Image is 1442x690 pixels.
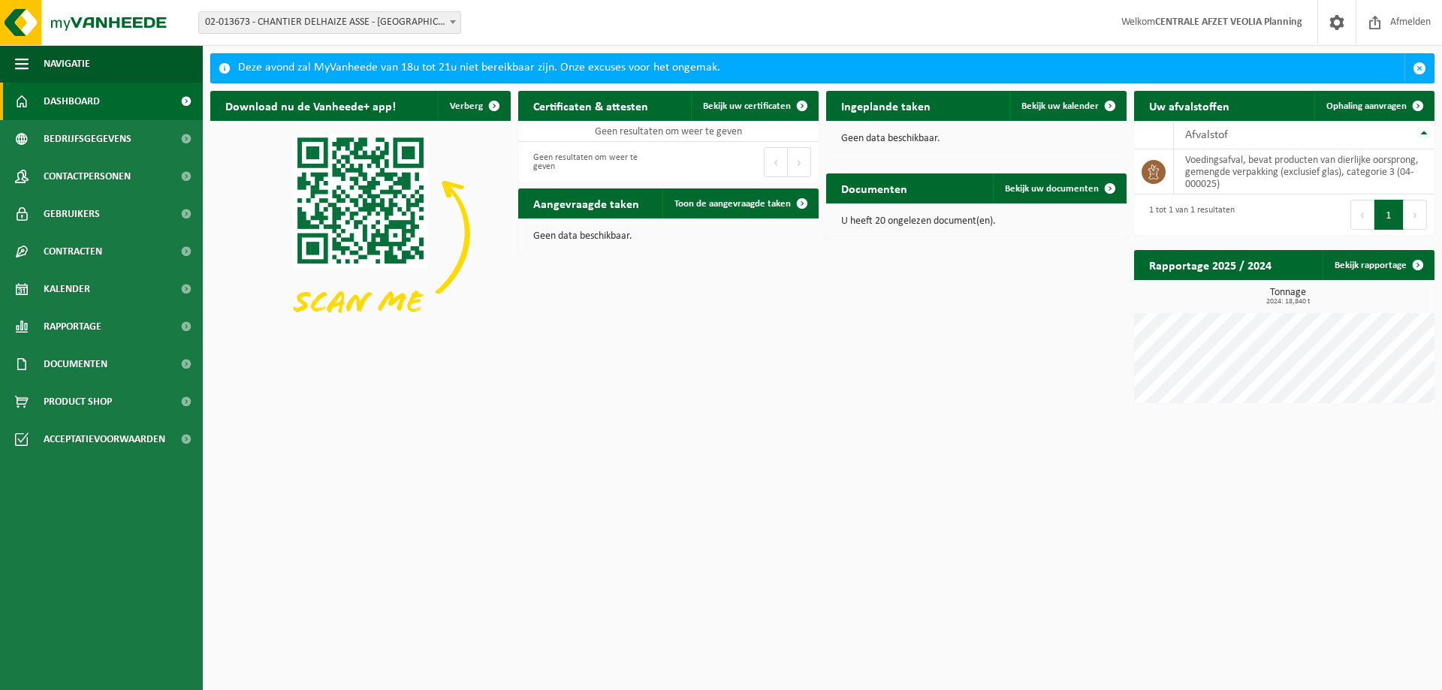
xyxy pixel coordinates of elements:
h2: Uw afvalstoffen [1134,91,1244,120]
img: Download de VHEPlus App [210,121,511,346]
div: Geen resultaten om weer te geven [526,146,661,179]
a: Bekijk rapportage [1323,250,1433,280]
p: U heeft 20 ongelezen document(en). [841,216,1112,227]
button: 1 [1374,200,1404,230]
button: Next [788,147,811,177]
a: Bekijk uw documenten [993,173,1125,203]
span: Bekijk uw kalender [1021,101,1099,111]
span: Gebruikers [44,195,100,233]
span: 2024: 18,840 t [1142,298,1434,306]
h2: Documenten [826,173,922,203]
a: Ophaling aanvragen [1314,91,1433,121]
h2: Rapportage 2025 / 2024 [1134,250,1287,279]
span: Toon de aangevraagde taken [674,199,791,209]
span: Navigatie [44,45,90,83]
button: Previous [1350,200,1374,230]
strong: CENTRALE AFZET VEOLIA Planning [1155,17,1302,28]
h2: Ingeplande taken [826,91,946,120]
a: Toon de aangevraagde taken [662,188,817,218]
p: Geen data beschikbaar. [841,134,1112,144]
span: Documenten [44,345,107,383]
span: Product Shop [44,383,112,420]
span: Contactpersonen [44,158,131,195]
span: Bekijk uw documenten [1005,184,1099,194]
h2: Certificaten & attesten [518,91,663,120]
button: Verberg [438,91,509,121]
a: Bekijk uw certificaten [691,91,817,121]
span: Afvalstof [1185,129,1228,141]
span: Bedrijfsgegevens [44,120,131,158]
a: Bekijk uw kalender [1009,91,1125,121]
td: voedingsafval, bevat producten van dierlijke oorsprong, gemengde verpakking (exclusief glas), cat... [1174,149,1434,194]
span: Acceptatievoorwaarden [44,420,165,458]
p: Geen data beschikbaar. [533,231,804,242]
div: 1 tot 1 van 1 resultaten [1142,198,1235,231]
span: Bekijk uw certificaten [703,101,791,111]
button: Next [1404,200,1427,230]
div: Deze avond zal MyVanheede van 18u tot 21u niet bereikbaar zijn. Onze excuses voor het ongemak. [238,54,1404,83]
span: 02-013673 - CHANTIER DELHAIZE ASSE - VEOLIA - ASSE [199,12,460,33]
h2: Download nu de Vanheede+ app! [210,91,411,120]
span: Rapportage [44,308,101,345]
span: Contracten [44,233,102,270]
span: Dashboard [44,83,100,120]
button: Previous [764,147,788,177]
span: Ophaling aanvragen [1326,101,1407,111]
span: 02-013673 - CHANTIER DELHAIZE ASSE - VEOLIA - ASSE [198,11,461,34]
span: Kalender [44,270,90,308]
td: Geen resultaten om weer te geven [518,121,819,142]
h2: Aangevraagde taken [518,188,654,218]
span: Verberg [450,101,483,111]
h3: Tonnage [1142,288,1434,306]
